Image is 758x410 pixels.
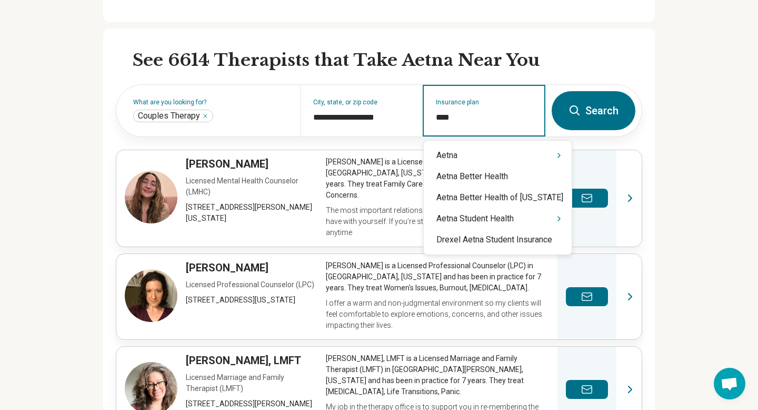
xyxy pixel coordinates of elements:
[133,110,213,122] div: Couples Therapy
[566,380,608,399] button: Send a message
[566,189,608,208] button: Send a message
[566,287,608,306] button: Send a message
[138,111,200,121] span: Couples Therapy
[133,99,287,105] label: What are you looking for?
[202,113,208,119] button: Couples Therapy
[424,145,572,166] div: Aetna
[424,145,572,250] div: Suggestions
[552,91,635,130] button: Search
[424,229,572,250] div: Drexel Aetna Student Insurance
[714,368,745,399] a: Open chat
[133,50,642,72] h2: See 6614 Therapists that Take Aetna Near You
[424,187,572,208] div: Aetna Better Health of [US_STATE]
[424,166,572,187] div: Aetna Better Health
[424,208,572,229] div: Aetna Student Health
